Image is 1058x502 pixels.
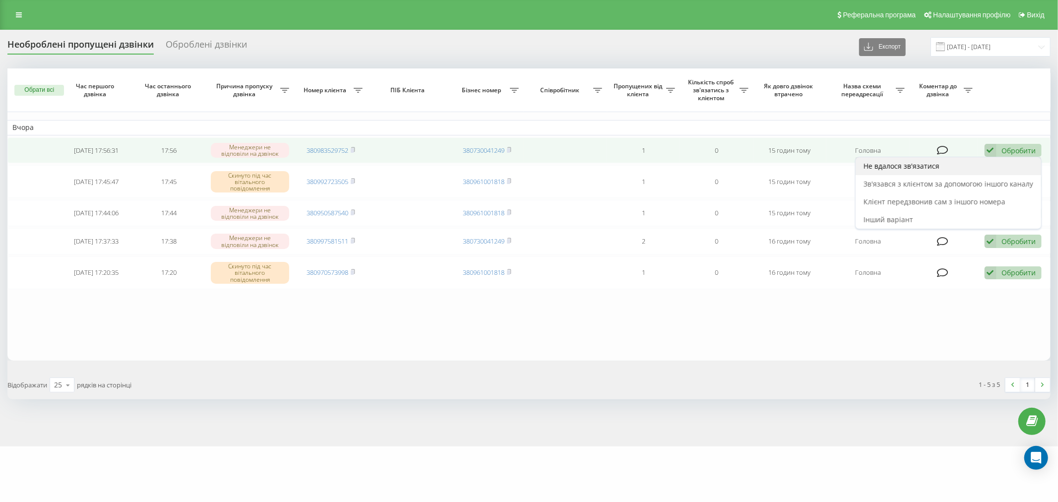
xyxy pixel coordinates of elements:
td: Головна [826,228,910,254]
span: Час останнього дзвінка [141,82,197,98]
td: 1 [607,137,680,164]
td: [DATE] 17:45:47 [60,165,132,198]
span: Причина пропуску дзвінка [211,82,281,98]
span: Реферальна програма [843,11,916,19]
td: Вчора [7,120,1051,135]
span: Час першого дзвінка [68,82,124,98]
span: Коментар до дзвінка [915,82,964,98]
span: Клієнт передзвонив сам з іншого номера [864,197,1005,206]
td: 0 [680,228,753,254]
a: 380730041249 [463,237,504,246]
a: 380961001818 [463,177,504,186]
td: 2 [607,228,680,254]
td: [DATE] 17:20:35 [60,256,132,289]
td: 17:56 [132,137,205,164]
a: 380983529752 [307,146,348,155]
span: Кількість спроб зв'язатись з клієнтом [685,78,739,102]
button: Експорт [859,38,906,56]
td: [DATE] 17:56:31 [60,137,132,164]
td: 1 [607,165,680,198]
div: 1 - 5 з 5 [979,379,1000,389]
span: Інший варіант [864,215,913,224]
button: Обрати всі [14,85,64,96]
td: Головна [826,256,910,289]
div: Обробити [1002,146,1036,155]
div: Скинуто під час вітального повідомлення [211,171,289,193]
td: [DATE] 17:44:06 [60,200,132,226]
td: 15 годин тому [753,200,826,226]
td: Головна [826,165,910,198]
span: Відображати [7,380,47,389]
div: Оброблені дзвінки [166,39,247,55]
span: Не вдалося зв'язатися [864,161,939,171]
span: Співробітник [529,86,593,94]
td: 1 [607,256,680,289]
span: Номер клієнта [299,86,353,94]
span: Пропущених від клієнта [612,82,666,98]
span: Назва схеми переадресації [831,82,896,98]
span: Як довго дзвінок втрачено [761,82,818,98]
td: 17:44 [132,200,205,226]
td: 16 годин тому [753,228,826,254]
span: Налаштування профілю [933,11,1010,19]
td: 1 [607,200,680,226]
div: 25 [54,380,62,390]
td: 17:20 [132,256,205,289]
div: Необроблені пропущені дзвінки [7,39,154,55]
a: 380992723505 [307,177,348,186]
td: [DATE] 17:37:33 [60,228,132,254]
td: Головна [826,200,910,226]
td: Головна [826,137,910,164]
td: 16 годин тому [753,256,826,289]
td: 15 годин тому [753,137,826,164]
a: 380961001818 [463,268,504,277]
a: 380997581511 [307,237,348,246]
a: 380730041249 [463,146,504,155]
td: 0 [680,200,753,226]
a: 380970573998 [307,268,348,277]
div: Менеджери не відповіли на дзвінок [211,143,289,158]
span: Зв'язався з клієнтом за допомогою іншого каналу [864,179,1033,188]
td: 17:38 [132,228,205,254]
td: 0 [680,165,753,198]
td: 0 [680,256,753,289]
div: Open Intercom Messenger [1024,446,1048,470]
div: Менеджери не відповіли на дзвінок [211,234,289,249]
td: 15 годин тому [753,165,826,198]
a: 1 [1020,378,1035,392]
td: 0 [680,137,753,164]
span: рядків на сторінці [77,380,131,389]
span: ПІБ Клієнта [376,86,442,94]
td: 17:45 [132,165,205,198]
span: Бізнес номер [456,86,510,94]
div: Скинуто під час вітального повідомлення [211,262,289,284]
a: 380950587540 [307,208,348,217]
div: Менеджери не відповіли на дзвінок [211,206,289,221]
div: Обробити [1002,237,1036,246]
div: Обробити [1002,268,1036,277]
span: Вихід [1027,11,1045,19]
a: 380961001818 [463,208,504,217]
